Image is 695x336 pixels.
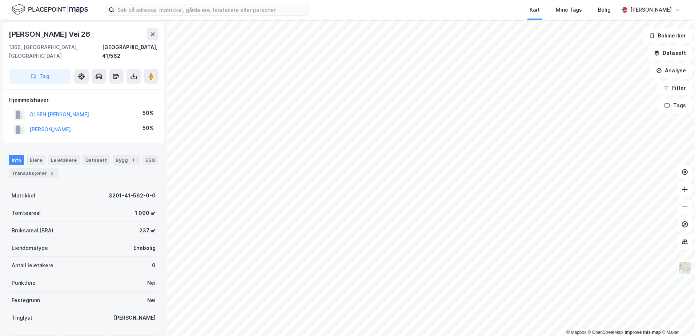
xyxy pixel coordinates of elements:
[12,296,40,305] div: Festegrunn
[659,301,695,336] iframe: Chat Widget
[678,261,692,275] img: Z
[657,81,692,95] button: Filter
[598,5,611,14] div: Bolig
[659,301,695,336] div: Kontrollprogram for chat
[109,191,156,200] div: 3201-41-562-0-0
[12,279,36,287] div: Punktleie
[113,155,140,165] div: Bygg
[12,226,53,235] div: Bruksareal (BRA)
[9,168,59,178] div: Transaksjoner
[135,209,156,217] div: 1 090 ㎡
[147,279,156,287] div: Nei
[643,28,692,43] button: Bokmerker
[630,5,672,14] div: [PERSON_NAME]
[142,155,158,165] div: ESG
[152,261,156,270] div: 0
[12,191,35,200] div: Matrikkel
[129,156,137,164] div: 1
[48,155,80,165] div: Leietakere
[147,296,156,305] div: Nei
[9,28,92,40] div: [PERSON_NAME] Vei 26
[115,4,309,15] input: Søk på adresse, matrikkel, gårdeiere, leietakere eller personer
[556,5,582,14] div: Mine Tags
[12,244,48,252] div: Eiendomstype
[625,330,661,335] a: Improve this map
[48,169,56,177] div: 2
[12,313,32,322] div: Tinglyst
[9,155,24,165] div: Info
[650,63,692,78] button: Analyse
[133,244,156,252] div: Enebolig
[12,3,88,16] img: logo.f888ab2527a4732fd821a326f86c7f29.svg
[530,5,540,14] div: Kart
[9,43,102,60] div: 1366, [GEOGRAPHIC_DATA], [GEOGRAPHIC_DATA]
[566,330,586,335] a: Mapbox
[114,313,156,322] div: [PERSON_NAME]
[142,109,154,117] div: 50%
[12,261,53,270] div: Antall leietakere
[83,155,110,165] div: Datasett
[9,96,158,104] div: Hjemmelshaver
[102,43,158,60] div: [GEOGRAPHIC_DATA], 41/562
[27,155,45,165] div: Eiere
[139,226,156,235] div: 237 ㎡
[142,124,154,132] div: 50%
[648,46,692,60] button: Datasett
[588,330,623,335] a: OpenStreetMap
[12,209,41,217] div: Tomteareal
[9,69,71,84] button: Tag
[658,98,692,113] button: Tags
